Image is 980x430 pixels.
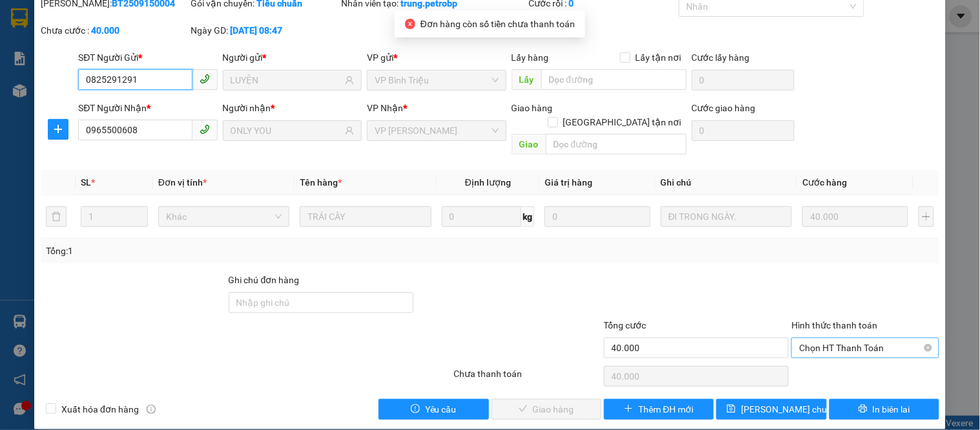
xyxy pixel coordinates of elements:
[46,206,67,227] button: delete
[873,402,910,416] span: In biên lai
[191,23,339,38] div: Ngày GD:
[375,70,498,90] span: VP Bình Triệu
[91,25,120,36] b: 40.000
[231,124,342,138] input: Tên người nhận
[692,52,750,63] label: Cước lấy hàng
[41,23,188,38] div: Chưa cước :
[692,70,795,91] input: Cước lấy hàng
[48,119,68,140] button: plus
[48,124,68,134] span: plus
[521,206,534,227] span: kg
[802,177,847,188] span: Cước hàng
[859,404,868,414] span: printer
[802,206,908,227] input: 0
[223,101,362,115] div: Người nhận
[512,103,553,113] span: Giao hàng
[367,50,506,65] div: VP gửi
[541,69,687,90] input: Dọc đường
[661,206,792,227] input: Ghi Chú
[465,177,511,188] span: Định lượng
[741,402,864,416] span: [PERSON_NAME] chuyển hoàn
[624,404,633,414] span: plus
[546,134,687,155] input: Dọc đường
[166,207,282,226] span: Khác
[375,121,498,140] span: VP Minh Hưng
[656,170,797,195] th: Ghi chú
[692,120,795,141] input: Cước giao hàng
[545,206,651,227] input: 0
[81,177,91,188] span: SL
[223,50,362,65] div: Người gửi
[452,367,602,389] div: Chưa thanh toán
[56,402,144,416] span: Xuất hóa đơn hàng
[405,19,415,29] span: close-circle
[799,338,931,358] span: Chọn HT Thanh Toán
[558,115,687,129] span: [GEOGRAPHIC_DATA] tận nơi
[512,52,549,63] span: Lấy hàng
[545,177,592,188] span: Giá trị hàng
[411,404,420,414] span: exclamation-circle
[200,124,210,134] span: phone
[46,244,379,258] div: Tổng: 1
[300,177,342,188] span: Tên hàng
[231,73,342,87] input: Tên người gửi
[512,134,546,155] span: Giao
[231,25,283,36] b: [DATE] 08:47
[638,402,693,416] span: Thêm ĐH mới
[78,101,217,115] div: SĐT Người Nhận
[158,177,207,188] span: Đơn vị tính
[924,344,932,352] span: close-circle
[78,50,217,65] div: SĐT Người Gửi
[147,405,156,414] span: info-circle
[229,292,414,313] input: Ghi chú đơn hàng
[919,206,934,227] button: plus
[379,399,488,420] button: exclamation-circleYêu cầu
[367,103,403,113] span: VP Nhận
[716,399,826,420] button: save[PERSON_NAME] chuyển hoàn
[512,69,541,90] span: Lấy
[425,402,457,416] span: Yêu cầu
[300,206,431,227] input: VD: Bàn, Ghế
[492,399,601,420] button: checkGiao hàng
[345,126,354,135] span: user
[604,399,714,420] button: plusThêm ĐH mới
[345,76,354,85] span: user
[631,50,687,65] span: Lấy tận nơi
[791,320,877,330] label: Hình thức thanh toán
[604,320,647,330] span: Tổng cước
[229,275,300,285] label: Ghi chú đơn hàng
[692,103,756,113] label: Cước giao hàng
[421,19,575,29] span: Đơn hàng còn số tiền chưa thanh toán
[200,74,210,84] span: phone
[829,399,939,420] button: printerIn biên lai
[727,404,736,414] span: save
